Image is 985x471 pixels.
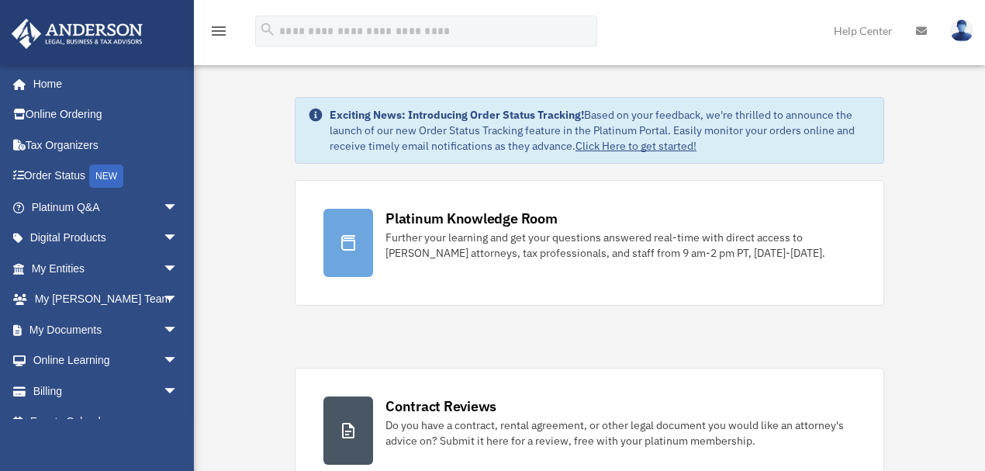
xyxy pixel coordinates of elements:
[11,314,202,345] a: My Documentsarrow_drop_down
[89,165,123,188] div: NEW
[163,253,194,285] span: arrow_drop_down
[11,253,202,284] a: My Entitiesarrow_drop_down
[330,108,584,122] strong: Exciting News: Introducing Order Status Tracking!
[950,19,973,42] img: User Pic
[575,139,696,153] a: Click Here to get started!
[11,68,194,99] a: Home
[11,223,202,254] a: Digital Productsarrow_drop_down
[11,284,202,315] a: My [PERSON_NAME] Teamarrow_drop_down
[163,314,194,346] span: arrow_drop_down
[385,209,558,228] div: Platinum Knowledge Room
[11,376,202,407] a: Billingarrow_drop_down
[11,407,202,438] a: Events Calendar
[11,130,202,161] a: Tax Organizers
[11,192,202,223] a: Platinum Q&Aarrow_drop_down
[209,27,228,40] a: menu
[11,345,202,376] a: Online Learningarrow_drop_down
[163,376,194,407] span: arrow_drop_down
[163,223,194,255] span: arrow_drop_down
[385,230,855,261] div: Further your learning and get your questions answered real-time with direct access to [PERSON_NAM...
[163,192,194,223] span: arrow_drop_down
[209,22,228,40] i: menu
[11,161,202,192] a: Order StatusNEW
[163,345,194,377] span: arrow_drop_down
[295,180,884,306] a: Platinum Knowledge Room Further your learning and get your questions answered real-time with dire...
[7,19,147,49] img: Anderson Advisors Platinum Portal
[385,417,855,448] div: Do you have a contract, rental agreement, or other legal document you would like an attorney's ad...
[259,21,276,38] i: search
[385,397,496,416] div: Contract Reviews
[330,107,871,154] div: Based on your feedback, we're thrilled to announce the launch of our new Order Status Tracking fe...
[11,99,202,130] a: Online Ordering
[163,284,194,316] span: arrow_drop_down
